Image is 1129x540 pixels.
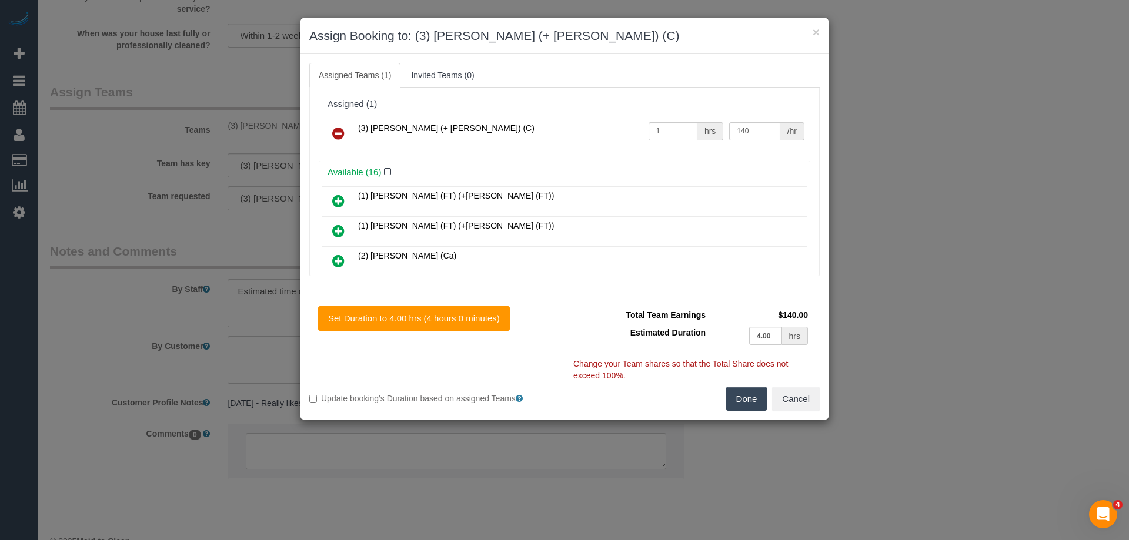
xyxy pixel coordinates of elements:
span: (1) [PERSON_NAME] (FT) (+[PERSON_NAME] (FT)) [358,191,554,200]
div: hrs [782,327,808,345]
button: × [813,26,820,38]
h4: Available (16) [328,167,801,177]
span: (3) [PERSON_NAME] (+ [PERSON_NAME]) (C) [358,123,535,133]
span: (1) [PERSON_NAME] (FT) (+[PERSON_NAME] (FT)) [358,221,554,230]
td: Total Team Earnings [573,306,709,324]
div: /hr [780,122,804,140]
button: Set Duration to 4.00 hrs (4 hours 0 minutes) [318,306,510,331]
span: Estimated Duration [630,328,706,337]
a: Assigned Teams (1) [309,63,400,88]
input: Update booking's Duration based on assigned Teams [309,395,317,403]
label: Update booking's Duration based on assigned Teams [309,393,556,404]
td: $140.00 [709,306,811,324]
div: Assigned (1) [328,99,801,109]
button: Cancel [772,387,820,411]
a: Invited Teams (0) [402,63,483,88]
span: 4 [1113,500,1123,509]
span: (2) [PERSON_NAME] (Ca) [358,251,456,260]
div: hrs [697,122,723,140]
iframe: Intercom live chat [1089,500,1117,528]
button: Done [726,387,767,411]
h3: Assign Booking to: (3) [PERSON_NAME] (+ [PERSON_NAME]) (C) [309,27,820,45]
